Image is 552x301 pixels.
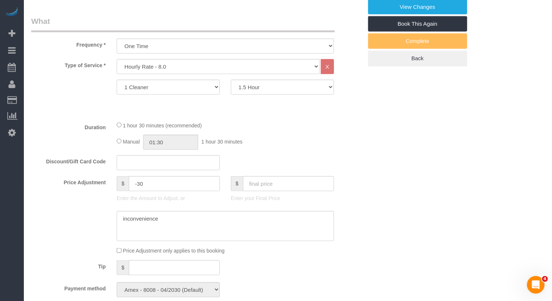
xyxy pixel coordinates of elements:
p: Enter the Amount to Adjust, or [117,195,220,202]
span: Manual [123,139,140,145]
label: Price Adjustment [26,176,111,186]
label: Discount/Gift Card Code [26,155,111,165]
iframe: Intercom live chat [527,276,545,294]
label: Tip [26,260,111,270]
img: Automaid Logo [4,7,19,18]
span: 4 [542,276,548,282]
span: Price Adjustment only applies to this booking [123,248,225,254]
input: final price [243,176,334,191]
p: Enter your Final Price [231,195,334,202]
label: Frequency * [26,39,111,48]
legend: What [31,16,335,32]
label: Duration [26,121,111,131]
a: Book This Again [368,16,467,32]
label: Payment method [26,282,111,292]
span: 1 hour 30 minutes (recommended) [123,123,202,128]
span: $ [231,176,243,191]
span: $ [117,260,129,275]
span: 1 hour 30 minutes [201,139,243,145]
span: $ [117,176,129,191]
a: Back [368,51,467,66]
label: Type of Service * [26,59,111,69]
